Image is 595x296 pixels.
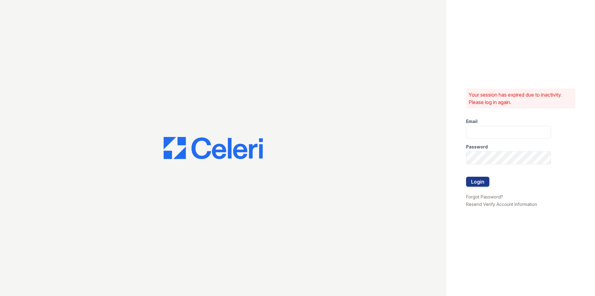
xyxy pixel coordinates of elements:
[466,194,503,199] a: Forgot Password?
[466,118,478,125] label: Email
[466,202,537,207] a: Resend Verify Account Information
[466,177,489,187] button: Login
[164,137,263,159] img: CE_Logo_Blue-a8612792a0a2168367f1c8372b55b34899dd931a85d93a1a3d3e32e68fde9ad4.png
[466,144,488,150] label: Password
[469,91,573,106] p: Your session has expired due to inactivity. Please log in again.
